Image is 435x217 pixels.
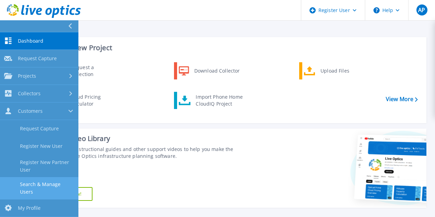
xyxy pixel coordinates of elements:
[18,55,57,62] span: Request Capture
[48,92,119,109] a: Cloud Pricing Calculator
[386,96,418,102] a: View More
[40,146,244,160] div: Find tutorials, instructional guides and other support videos to help you make the most of your L...
[49,44,417,52] h3: Start a New Project
[192,94,246,107] div: Import Phone Home CloudIQ Project
[66,94,117,107] div: Cloud Pricing Calculator
[191,64,243,78] div: Download Collector
[48,62,119,79] a: Request a Collection
[40,134,244,143] div: Support Video Library
[174,62,244,79] a: Download Collector
[18,38,43,44] span: Dashboard
[18,90,41,97] span: Collectors
[317,64,368,78] div: Upload Files
[18,73,36,79] span: Projects
[67,64,117,78] div: Request a Collection
[299,62,370,79] a: Upload Files
[418,7,425,13] span: AP
[18,108,43,114] span: Customers
[18,205,41,211] span: My Profile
